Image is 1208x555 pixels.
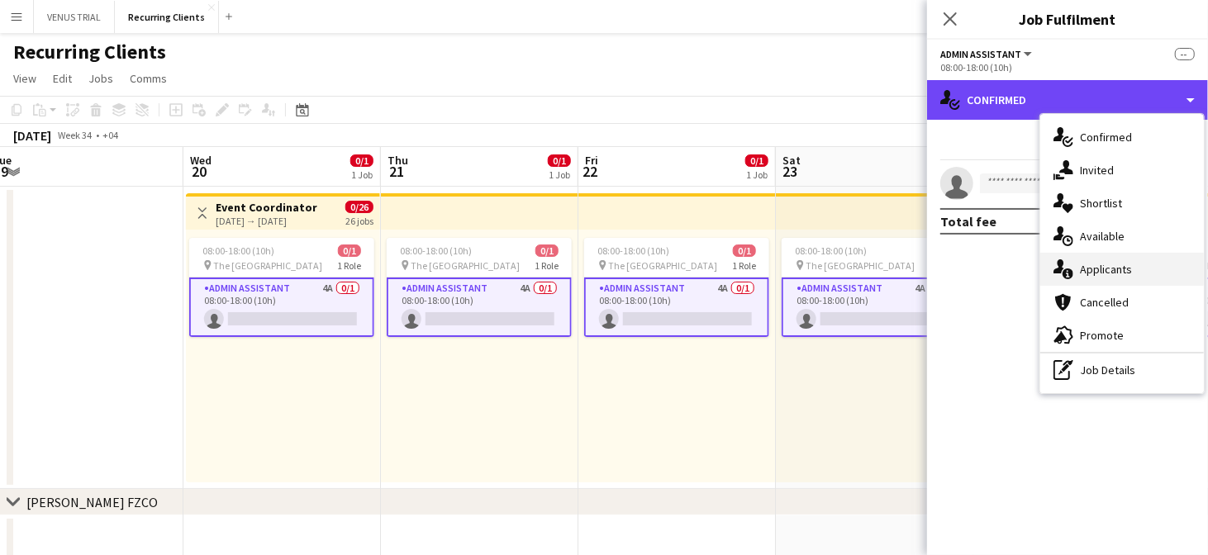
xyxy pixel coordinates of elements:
button: Admin Assistant [940,48,1034,60]
span: 1 Role [732,259,756,272]
div: Confirmed [1040,121,1204,154]
span: Week 34 [55,129,96,141]
app-job-card: 08:00-18:00 (10h)0/1 The [GEOGRAPHIC_DATA]1 RoleAdmin Assistant4A0/108:00-18:00 (10h) [387,238,572,337]
a: Edit [46,68,78,89]
span: The [GEOGRAPHIC_DATA] [213,259,322,272]
div: Cancelled [1040,286,1204,319]
div: 26 jobs [345,213,373,227]
button: Recurring Clients [115,1,219,33]
span: 0/1 [350,154,373,167]
a: Jobs [82,68,120,89]
h3: Job Fulfilment [927,8,1208,30]
div: +04 [102,129,118,141]
span: Wed [190,153,212,168]
span: Sat [782,153,801,168]
a: Comms [123,68,174,89]
a: View [7,68,43,89]
div: [DATE] → [DATE] [216,215,317,227]
span: Admin Assistant [940,48,1021,60]
div: Promote [1040,319,1204,352]
div: 1 Job [351,168,373,181]
app-card-role: Admin Assistant4A0/108:00-18:00 (10h) [387,277,572,337]
span: 23 [780,162,801,181]
app-job-card: 08:00-18:00 (10h)0/1 The [GEOGRAPHIC_DATA]1 RoleAdmin Assistant4A0/108:00-18:00 (10h) [189,238,374,337]
div: Available [1040,220,1204,253]
span: Thu [388,153,408,168]
span: 0/1 [548,154,571,167]
span: 08:00-18:00 (10h) [202,244,274,257]
span: Jobs [88,71,113,86]
div: [PERSON_NAME] FZCO [26,494,158,510]
span: The [GEOGRAPHIC_DATA] [411,259,520,272]
h1: Recurring Clients [13,40,166,64]
span: -- [1175,48,1195,60]
span: The [GEOGRAPHIC_DATA] [806,259,915,272]
div: 1 Job [746,168,768,181]
span: 21 [385,162,408,181]
span: The [GEOGRAPHIC_DATA] [608,259,717,272]
span: 08:00-18:00 (10h) [795,244,867,257]
span: 0/1 [733,244,756,257]
div: Invited [1040,154,1204,187]
span: 08:00-18:00 (10h) [400,244,472,257]
span: 08:00-18:00 (10h) [597,244,669,257]
span: Edit [53,71,72,86]
app-card-role: Admin Assistant4A0/108:00-18:00 (10h) [189,277,374,337]
div: 08:00-18:00 (10h) [940,61,1195,74]
app-job-card: 08:00-18:00 (10h)0/1 The [GEOGRAPHIC_DATA]1 RoleAdmin Assistant4A0/108:00-18:00 (10h) [584,238,769,337]
app-card-role: Admin Assistant4A0/108:00-18:00 (10h) [782,277,967,337]
span: Comms [130,71,167,86]
span: 22 [583,162,598,181]
span: 0/1 [338,244,361,257]
button: VENUS TRIAL [34,1,115,33]
span: View [13,71,36,86]
span: 0/26 [345,201,373,213]
h3: Event Coordinator [216,200,317,215]
div: Confirmed [927,80,1208,120]
span: Fri [585,153,598,168]
span: 0/1 [745,154,768,167]
app-job-card: 08:00-18:00 (10h)0/1 The [GEOGRAPHIC_DATA]1 RoleAdmin Assistant4A0/108:00-18:00 (10h) [782,238,967,337]
span: 1 Role [535,259,559,272]
span: 0/1 [535,244,559,257]
app-card-role: Admin Assistant4A0/108:00-18:00 (10h) [584,277,769,337]
div: Total fee [940,213,996,230]
span: 20 [188,162,212,181]
div: [DATE] [13,127,51,144]
div: Shortlist [1040,187,1204,220]
span: 1 Role [337,259,361,272]
div: Applicants [1040,253,1204,286]
div: 1 Job [549,168,570,181]
div: Job Details [1040,353,1204,387]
